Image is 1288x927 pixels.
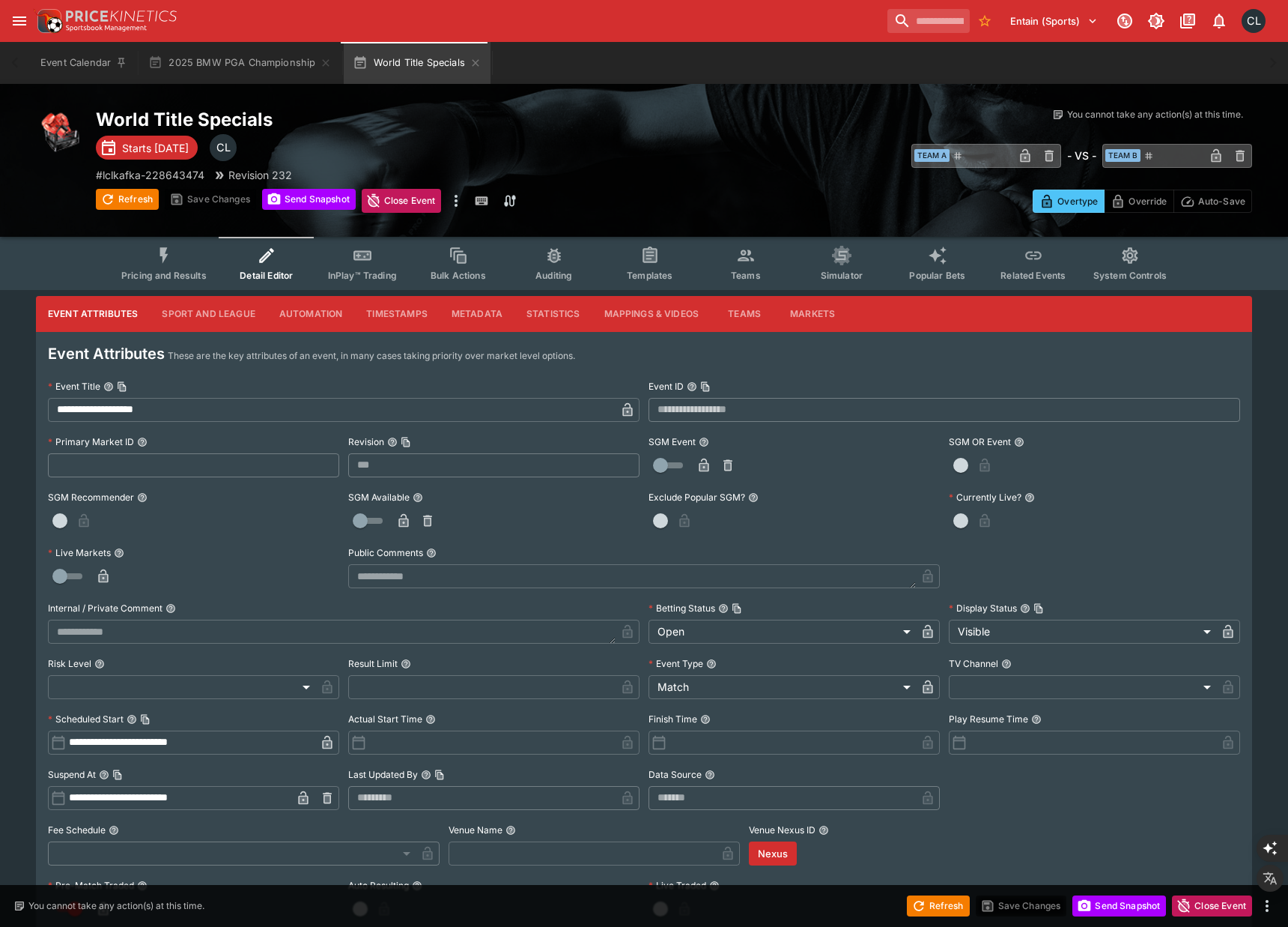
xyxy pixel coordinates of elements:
[425,714,436,725] button: Actual Start Time
[949,713,1028,725] p: Play Resume Time
[412,881,422,891] button: Auto Resulting
[1198,193,1245,209] p: Auto-Save
[1000,270,1066,281] span: Related Events
[1258,897,1276,915] button: more
[228,167,292,183] p: Revision 232
[6,7,33,34] button: open drawer
[348,435,384,448] p: Revision
[1242,9,1266,33] div: Chad Liu
[699,437,709,447] button: SGM Event
[648,435,696,448] p: SGM Event
[48,380,100,393] p: Event Title
[33,6,63,36] img: PriceKinetics Logo
[99,770,109,780] button: Suspend AtCopy To Clipboard
[1014,437,1024,447] button: SGM OR Event
[440,296,514,332] button: Metadata
[328,270,397,281] span: InPlay™ Trading
[778,296,847,332] button: Markets
[168,348,575,363] p: These are the key attributes of an event, in many cases taking priority over market level options.
[401,437,411,447] button: Copy To Clipboard
[31,42,136,84] button: Event Calendar
[362,189,442,213] button: Close Event
[114,548,124,558] button: Live Markets
[96,189,159,210] button: Refresh
[1067,108,1243,121] p: You cannot take any action(s) at this time.
[1033,603,1044,614] button: Copy To Clipboard
[748,492,759,503] button: Exclude Popular SGM?
[48,344,165,363] h4: Event Attributes
[1031,714,1042,725] button: Play Resume Time
[887,9,970,33] input: search
[821,270,863,281] span: Simulator
[103,381,114,392] button: Event TitleCopy To Clipboard
[914,149,950,162] span: Team A
[1237,4,1270,37] button: Chad Liu
[431,270,486,281] span: Bulk Actions
[949,491,1021,504] p: Currently Live?
[949,620,1216,644] div: Visible
[127,714,137,725] button: Scheduled StartCopy To Clipboard
[949,657,998,670] p: TV Channel
[348,768,418,781] p: Last Updated By
[705,770,715,780] button: Data Source
[348,657,398,670] p: Result Limit
[648,657,703,670] p: Event Type
[731,270,761,281] span: Teams
[687,381,697,392] button: Event IDCopy To Clipboard
[648,491,745,504] p: Exclude Popular SGM?
[165,603,176,614] button: Internal / Private Comment
[137,492,148,503] button: SGM Recommender
[909,270,965,281] span: Popular Bets
[137,437,148,447] button: Primary Market ID
[1033,190,1252,213] div: Start From
[700,714,711,725] button: Finish Time
[648,620,916,644] div: Open
[1128,193,1167,209] p: Override
[344,42,490,84] button: World Title Specials
[48,713,124,725] p: Scheduled Start
[348,713,422,725] p: Actual Start Time
[28,899,204,913] p: You cannot take any action(s) at this time.
[749,842,798,866] button: Nexus
[648,380,684,393] p: Event ID
[401,659,411,669] button: Result Limit
[137,881,148,891] button: Pre-Match Traded
[718,603,729,614] button: Betting StatusCopy To Clipboard
[36,108,84,156] img: boxing.png
[348,491,410,504] p: SGM Available
[1024,492,1035,503] button: Currently Live?
[1001,9,1107,33] button: Select Tenant
[421,770,431,780] button: Last Updated ByCopy To Clipboard
[413,492,423,503] button: SGM Available
[648,675,916,699] div: Match
[1172,896,1252,917] button: Close Event
[973,9,997,33] button: No Bookmarks
[1173,190,1252,213] button: Auto-Save
[348,879,409,892] p: Auto Resulting
[109,237,1179,290] div: Event type filters
[1111,7,1138,34] button: Connected to PK
[109,825,119,836] button: Fee Schedule
[818,825,829,836] button: Venue Nexus ID
[1001,659,1012,669] button: TV Channel
[267,296,355,332] button: Automation
[117,381,127,392] button: Copy To Clipboard
[1057,193,1098,209] p: Overtype
[732,603,742,614] button: Copy To Clipboard
[1206,7,1233,34] button: Notifications
[210,134,237,161] div: Chad Liu
[48,435,134,448] p: Primary Market ID
[122,140,189,156] p: Starts [DATE]
[1067,148,1096,163] h6: - VS -
[514,296,592,332] button: Statistics
[1072,896,1166,917] button: Send Snapshot
[48,657,91,670] p: Risk Level
[48,768,96,781] p: Suspend At
[648,602,715,615] p: Betting Status
[535,270,572,281] span: Auditing
[348,546,423,559] p: Public Comments
[648,713,697,725] p: Finish Time
[387,437,398,447] button: RevisionCopy To Clipboard
[94,659,105,669] button: Risk Level
[907,896,970,917] button: Refresh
